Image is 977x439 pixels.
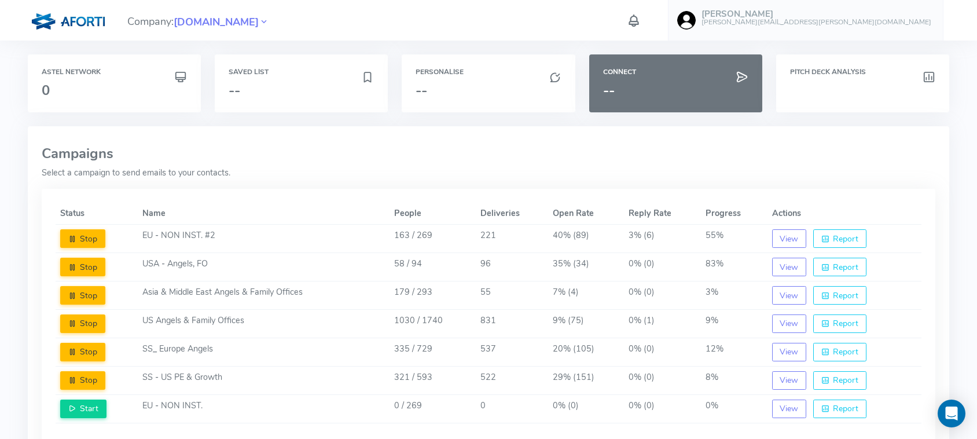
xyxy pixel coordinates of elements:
[624,253,701,281] td: 0% (0)
[772,400,807,418] button: View
[548,253,624,281] td: 35% (34)
[701,394,767,423] td: 0%
[138,253,390,281] td: USA - Angels, FO
[138,281,390,310] td: Asia & Middle East Angels & Family Offices
[56,203,138,225] th: Status
[813,229,866,248] button: Report
[624,310,701,338] td: 0% (1)
[60,400,106,418] button: Start
[813,258,866,276] button: Report
[701,310,767,338] td: 9%
[813,314,866,333] button: Report
[701,9,931,19] h5: [PERSON_NAME]
[390,281,476,310] td: 179 / 293
[127,10,269,31] span: Company:
[476,338,548,366] td: 537
[701,253,767,281] td: 83%
[772,229,807,248] button: View
[772,371,807,390] button: View
[772,258,807,276] button: View
[548,394,624,423] td: 0% (0)
[548,225,624,253] td: 40% (89)
[790,68,935,76] h6: Pitch Deck Analysis
[677,11,696,30] img: user-image
[813,371,866,390] button: Report
[624,338,701,366] td: 0% (0)
[938,400,965,427] div: Open Intercom Messenger
[624,366,701,394] td: 0% (0)
[229,68,374,76] h6: Saved List
[701,225,767,253] td: 55%
[416,83,561,98] h3: --
[390,203,476,225] th: People
[548,203,624,225] th: Open Rate
[476,203,548,225] th: Deliveries
[138,203,390,225] th: Name
[390,310,476,338] td: 1030 / 1740
[624,394,701,423] td: 0% (0)
[60,314,105,333] button: Stop
[138,366,390,394] td: SS - US PE & Growth
[390,253,476,281] td: 58 / 94
[476,225,548,253] td: 221
[701,281,767,310] td: 3%
[390,366,476,394] td: 321 / 593
[390,394,476,423] td: 0 / 269
[772,314,807,333] button: View
[701,338,767,366] td: 12%
[42,146,935,161] h3: Campaigns
[701,203,767,225] th: Progress
[138,310,390,338] td: US Angels & Family Offices
[138,338,390,366] td: SS_ Europe Angels
[603,68,748,76] h6: Connect
[813,286,866,305] button: Report
[60,343,105,361] button: Stop
[42,81,50,100] span: 0
[138,394,390,423] td: EU - NON INST.
[701,19,931,26] h6: [PERSON_NAME][EMAIL_ADDRESS][PERSON_NAME][DOMAIN_NAME]
[60,286,105,305] button: Stop
[476,366,548,394] td: 522
[416,68,561,76] h6: Personalise
[548,310,624,338] td: 9% (75)
[476,310,548,338] td: 831
[548,281,624,310] td: 7% (4)
[138,225,390,253] td: EU - NON INST. #2
[767,203,921,225] th: Actions
[476,281,548,310] td: 55
[42,167,935,180] p: Select a campaign to send emails to your contacts.
[476,253,548,281] td: 96
[390,338,476,366] td: 335 / 729
[603,83,748,98] h3: --
[60,229,105,248] button: Stop
[813,400,866,418] button: Report
[772,286,807,305] button: View
[390,225,476,253] td: 163 / 269
[476,394,548,423] td: 0
[624,203,701,225] th: Reply Rate
[624,281,701,310] td: 0% (0)
[42,68,187,76] h6: Astel Network
[813,343,866,361] button: Report
[174,14,259,30] span: [DOMAIN_NAME]
[624,225,701,253] td: 3% (6)
[229,81,240,100] span: --
[60,371,105,390] button: Stop
[174,14,259,28] a: [DOMAIN_NAME]
[772,343,807,361] button: View
[60,258,105,276] button: Stop
[548,338,624,366] td: 20% (105)
[701,366,767,394] td: 8%
[548,366,624,394] td: 29% (151)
